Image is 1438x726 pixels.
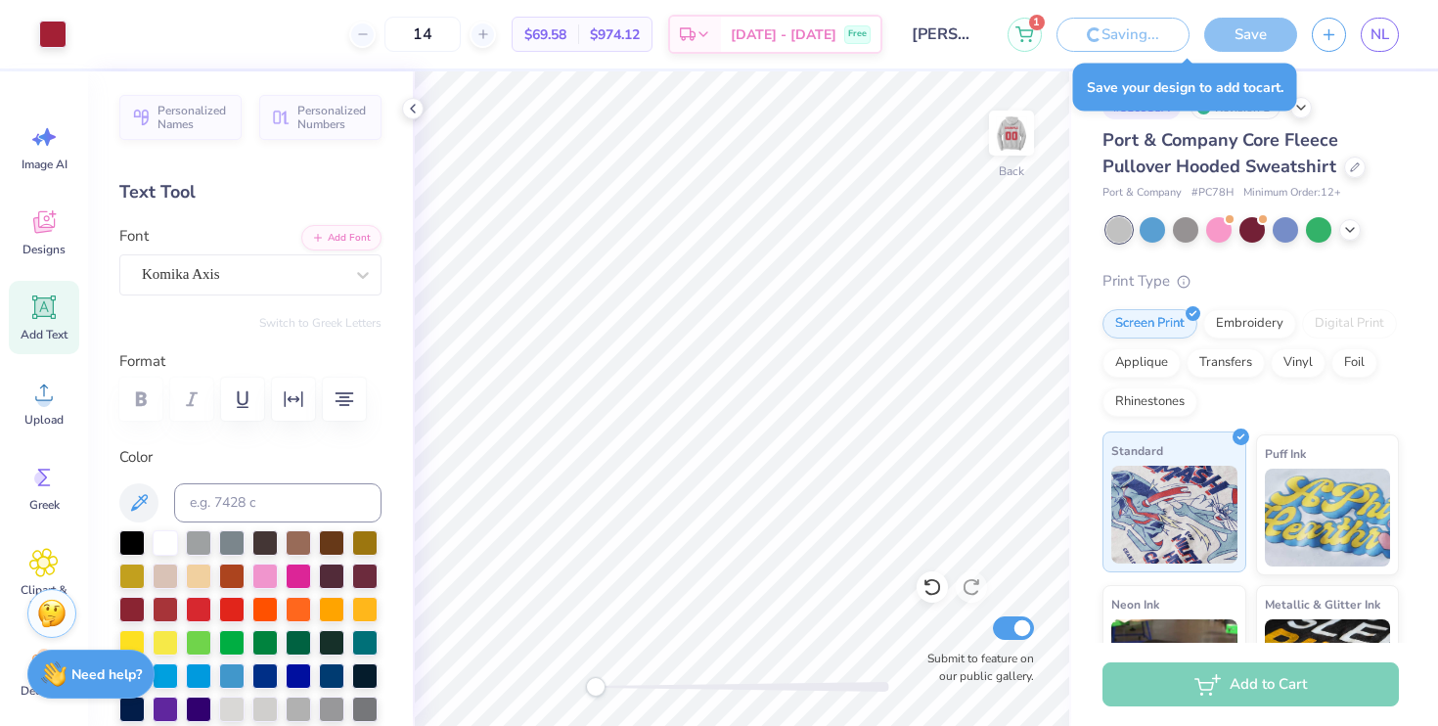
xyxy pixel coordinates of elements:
[157,104,230,131] span: Personalized Names
[1331,348,1377,378] div: Foil
[999,162,1024,180] div: Back
[1029,15,1045,30] span: 1
[71,665,142,684] strong: Need help?
[119,446,382,469] label: Color
[119,225,149,248] label: Font
[1073,64,1297,112] div: Save your design to add to cart .
[119,95,242,140] button: Personalized Names
[384,17,461,52] input: – –
[119,350,382,373] label: Format
[1102,185,1182,202] span: Port & Company
[119,179,382,205] div: Text Tool
[1111,594,1159,614] span: Neon Ink
[1265,469,1391,567] img: Puff Ink
[1102,270,1399,293] div: Print Type
[12,582,76,613] span: Clipart & logos
[22,242,66,257] span: Designs
[1265,619,1391,717] img: Metallic & Glitter Ink
[1302,309,1397,339] div: Digital Print
[301,225,382,250] button: Add Font
[1102,348,1181,378] div: Applique
[259,315,382,331] button: Switch to Greek Letters
[259,95,382,140] button: Personalized Numbers
[1361,18,1399,52] a: NL
[1203,309,1296,339] div: Embroidery
[1102,387,1197,417] div: Rhinestones
[1265,443,1306,464] span: Puff Ink
[22,157,67,172] span: Image AI
[21,683,67,699] span: Decorate
[1265,594,1380,614] span: Metallic & Glitter Ink
[1111,440,1163,461] span: Standard
[524,24,566,45] span: $69.58
[992,113,1031,153] img: Back
[731,24,836,45] span: [DATE] - [DATE]
[297,104,370,131] span: Personalized Numbers
[1271,348,1326,378] div: Vinyl
[590,24,640,45] span: $974.12
[29,497,60,513] span: Greek
[1111,466,1237,564] img: Standard
[1191,185,1234,202] span: # PC78H
[1243,185,1341,202] span: Minimum Order: 12 +
[1102,128,1338,178] span: Port & Company Core Fleece Pullover Hooded Sweatshirt
[1371,23,1389,46] span: NL
[1102,309,1197,339] div: Screen Print
[24,412,64,428] span: Upload
[848,27,867,41] span: Free
[917,650,1034,685] label: Submit to feature on our public gallery.
[897,15,993,54] input: Untitled Design
[1008,18,1042,52] button: 1
[174,483,382,522] input: e.g. 7428 c
[21,327,67,342] span: Add Text
[1111,619,1237,717] img: Neon Ink
[1187,348,1265,378] div: Transfers
[586,677,606,697] div: Accessibility label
